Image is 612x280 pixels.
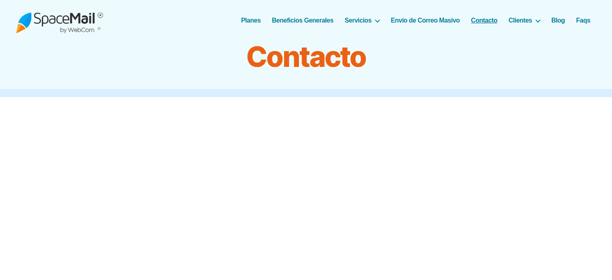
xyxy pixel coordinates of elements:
a: Beneficios Generales [272,17,334,24]
a: Faqs [576,17,590,24]
a: Planes [241,17,261,24]
a: Envío de Correo Masivo [391,17,460,24]
a: Contacto [471,17,497,24]
a: Blog [551,17,565,24]
nav: Horizontal [245,17,596,24]
a: Servicios [345,17,380,24]
h1: Contacto [105,41,507,73]
img: Spacemail [16,7,103,33]
a: Clientes [509,17,540,24]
